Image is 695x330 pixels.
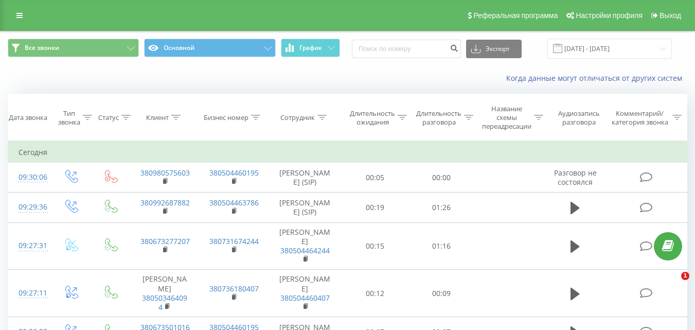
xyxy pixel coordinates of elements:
[9,113,47,122] div: Дата звонка
[482,105,531,131] div: Название схемы переадресации
[473,11,558,20] span: Реферальная программа
[408,222,475,270] td: 01:16
[281,39,340,57] button: График
[342,270,408,317] td: 00:12
[8,39,139,57] button: Все звонки
[268,163,342,193] td: [PERSON_NAME] (SIP)
[209,236,259,246] a: 380731674244
[19,283,40,303] div: 09:27:11
[408,163,475,193] td: 00:00
[25,44,59,52] span: Все звонки
[280,293,330,303] a: 380504460407
[280,246,330,255] a: 380504464244
[554,168,597,187] span: Разговор не состоялся
[553,109,605,127] div: Аудиозапись разговора
[19,236,40,256] div: 09:27:31
[142,293,187,312] a: 380503464094
[19,197,40,217] div: 09:29:36
[610,109,670,127] div: Комментарий/категория звонка
[342,193,408,222] td: 00:19
[204,113,248,122] div: Бизнес номер
[19,167,40,187] div: 09:30:06
[140,198,190,207] a: 380992687882
[681,272,689,280] span: 1
[98,113,119,122] div: Статус
[352,40,461,58] input: Поиск по номеру
[408,193,475,222] td: 01:26
[268,222,342,270] td: [PERSON_NAME]
[660,11,681,20] span: Выход
[466,40,522,58] button: Экспорт
[416,109,461,127] div: Длительность разговора
[209,284,259,293] a: 380736180407
[660,272,685,297] iframe: Intercom live chat
[342,222,408,270] td: 00:15
[146,113,169,122] div: Клиент
[58,109,80,127] div: Тип звонка
[506,73,687,83] a: Когда данные могут отличаться от других систем
[576,11,643,20] span: Настройки профиля
[209,198,259,207] a: 380504463786
[140,168,190,178] a: 380980575603
[280,113,315,122] div: Сотрудник
[299,44,322,51] span: График
[268,193,342,222] td: [PERSON_NAME] (SIP)
[268,270,342,317] td: [PERSON_NAME]
[342,163,408,193] td: 00:05
[350,109,395,127] div: Длительность ожидания
[209,168,259,178] a: 380504460195
[144,39,275,57] button: Основной
[140,236,190,246] a: 380673277207
[8,142,687,163] td: Сегодня
[130,270,199,317] td: [PERSON_NAME]
[408,270,475,317] td: 00:09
